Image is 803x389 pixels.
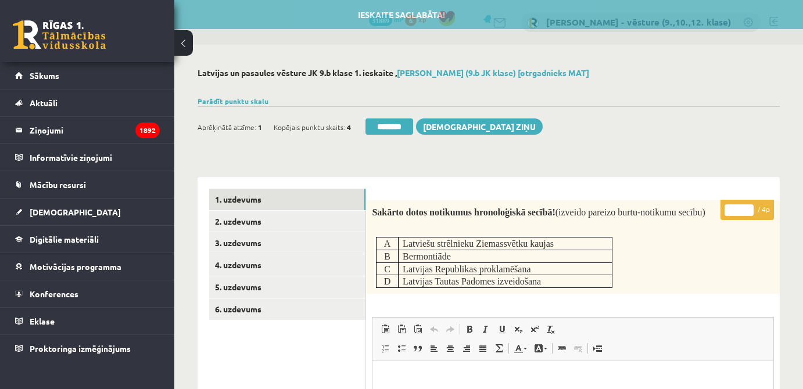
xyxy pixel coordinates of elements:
[372,207,555,217] span: Sakārto dotos notikumus hronoloģiskā secībā!
[15,117,160,143] a: Ziņojumi1892
[426,322,442,337] a: Atcelt (vadīšanas taustiņš+Z)
[461,322,478,337] a: Treknraksts (vadīšanas taustiņš+B)
[258,118,262,136] span: 1
[410,322,426,337] a: Ievietot no Worda
[274,118,345,136] span: Kopējais punktu skaits:
[397,67,589,78] a: [PERSON_NAME] (9.b JK klase) [otrgadnieks MAT]
[30,343,131,354] span: Proktoringa izmēģinājums
[15,62,160,89] a: Sākums
[442,341,458,356] a: Centrēti
[426,341,442,356] a: Izlīdzināt pa kreisi
[30,289,78,299] span: Konferences
[15,335,160,362] a: Proktoringa izmēģinājums
[30,207,121,217] span: [DEMOGRAPHIC_DATA]
[30,316,55,326] span: Eklase
[30,98,58,108] span: Aktuāli
[209,232,365,254] a: 3. uzdevums
[458,341,475,356] a: Izlīdzināt pa labi
[198,68,780,78] h2: Latvijas un pasaules vēsture JK 9.b klase 1. ieskaite ,
[494,322,510,337] a: Pasvītrojums (vadīšanas taustiņš+U)
[15,89,160,116] a: Aktuāli
[377,341,393,356] a: Ievietot/noņemt numurētu sarakstu
[198,118,256,136] span: Aprēķinātā atzīme:
[491,341,507,356] a: Math
[403,239,554,248] span: Latviešu strēlnieku Ziemassvētku kaujas
[15,253,160,280] a: Motivācijas programma
[410,341,426,356] a: Bloka citāts
[403,276,541,286] span: Latvijas Tautas Padomes izveidošana
[30,144,160,171] legend: Informatīvie ziņojumi
[209,254,365,276] a: 4. uzdevums
[510,322,526,337] a: Apakšraksts
[15,280,160,307] a: Konferences
[403,264,530,274] span: Latvijas Republikas proklamēšana
[15,144,160,171] a: Informatīvie ziņojumi
[478,322,494,337] a: Slīpraksts (vadīšanas taustiņš+I)
[15,308,160,334] a: Eklase
[384,276,391,286] span: D
[526,322,543,337] a: Augšraksts
[543,322,559,337] a: Noņemt stilus
[510,341,530,356] a: Teksta krāsa
[209,189,365,210] a: 1. uzdevums
[416,118,543,135] a: [DEMOGRAPHIC_DATA] ziņu
[209,298,365,320] a: 6. uzdevums
[30,70,59,81] span: Sākums
[209,211,365,232] a: 2. uzdevums
[570,341,586,356] a: Atsaistīt
[384,239,391,248] span: A
[15,199,160,225] a: [DEMOGRAPHIC_DATA]
[30,179,86,190] span: Mācību resursi
[377,322,393,337] a: Ielīmēt (vadīšanas taustiņš+V)
[13,20,106,49] a: Rīgas 1. Tālmācības vidusskola
[442,322,458,337] a: Atkārtot (vadīšanas taustiņš+Y)
[30,261,121,272] span: Motivācijas programma
[135,123,160,138] i: 1892
[393,322,410,337] a: Ievietot kā vienkāršu tekstu (vadīšanas taustiņš+pārslēgšanas taustiņš+V)
[30,234,99,244] span: Digitālie materiāli
[530,341,551,356] a: Fona krāsa
[15,171,160,198] a: Mācību resursi
[554,341,570,356] a: Saite (vadīšanas taustiņš+K)
[30,117,160,143] legend: Ziņojumi
[198,96,268,106] a: Parādīt punktu skalu
[720,200,774,220] p: / 4p
[475,341,491,356] a: Izlīdzināt malas
[555,207,705,217] span: (izveido pareizo burtu-notikumu secību)
[393,341,410,356] a: Ievietot/noņemt sarakstu ar aizzīmēm
[384,251,390,261] span: B
[209,276,365,298] a: 5. uzdevums
[15,226,160,253] a: Digitālie materiāli
[384,264,390,274] span: C
[403,251,451,261] span: Bermontiāde
[347,118,351,136] span: 4
[589,341,605,356] a: Ievietot lapas pārtraukumu drukai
